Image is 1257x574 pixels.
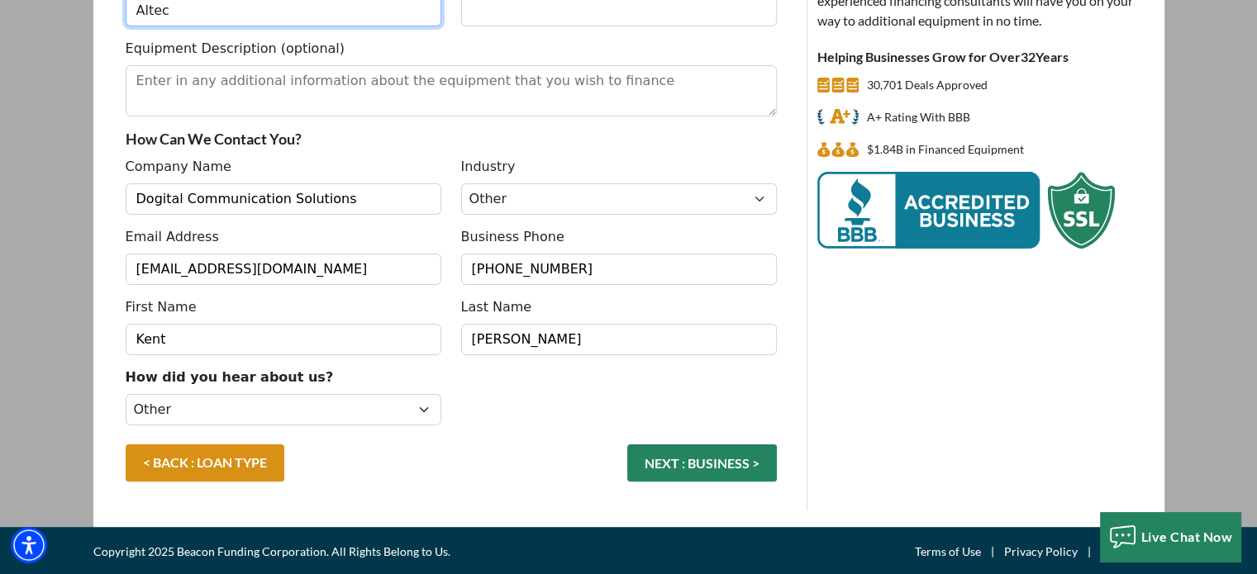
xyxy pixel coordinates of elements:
p: 30,701 Deals Approved [867,75,988,95]
span: 32 [1021,49,1036,64]
iframe: reCAPTCHA [461,368,712,432]
span: Live Chat Now [1141,529,1233,544]
a: Privacy Policy [1004,542,1078,562]
p: How Can We Contact You? [126,129,777,149]
span: Copyright 2025 Beacon Funding Corporation. All Rights Belong to Us. [93,542,450,562]
label: Last Name [461,297,532,317]
a: Terms of Use [915,542,981,562]
p: $1,835,278,213 in Financed Equipment [867,140,1024,159]
label: First Name [126,297,197,317]
a: < BACK : LOAN TYPE [126,444,284,481]
label: Industry [461,157,516,177]
span: | [981,542,1004,562]
label: Company Name [126,157,231,177]
button: NEXT : BUSINESS > [627,444,777,481]
p: Helping Businesses Grow for Over Years [817,47,1152,67]
p: A+ Rating With BBB [867,107,970,127]
span: | [1078,542,1101,562]
label: Equipment Description (optional) [126,39,345,59]
label: Email Address [126,227,219,247]
button: Live Chat Now [1100,512,1241,562]
label: Business Phone [461,227,564,247]
img: BBB Acredited Business and SSL Protection [817,172,1115,249]
div: Accessibility Menu [11,527,47,563]
label: How did you hear about us? [126,368,334,387]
